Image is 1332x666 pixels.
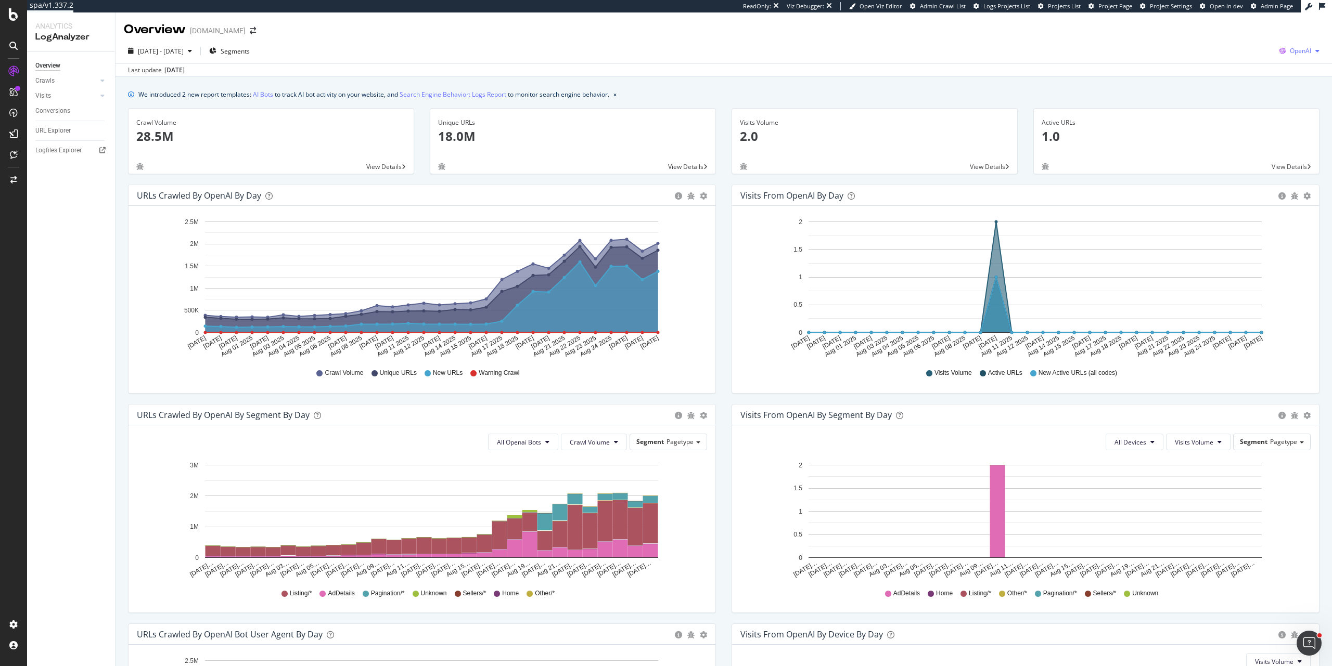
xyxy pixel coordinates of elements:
span: Segments [221,47,250,56]
button: Segments [205,43,254,59]
div: Last update [128,66,185,75]
button: OpenAI [1275,43,1324,59]
span: OpenAI [1290,46,1311,55]
iframe: Intercom live chat [1297,631,1322,656]
span: [DATE] - [DATE] [138,47,184,56]
div: [DATE] [164,66,185,75]
button: [DATE] - [DATE] [124,43,196,59]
